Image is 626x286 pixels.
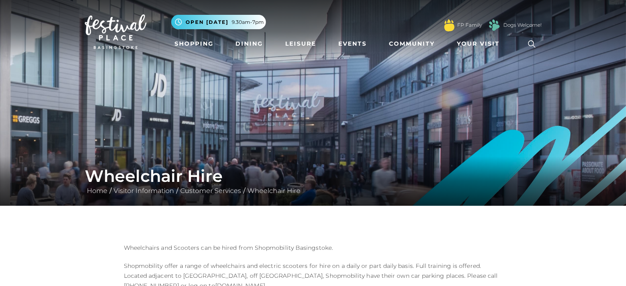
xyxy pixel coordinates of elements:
a: Home [85,187,109,195]
button: Open [DATE] 9.30am-7pm [171,15,266,29]
a: Leisure [282,36,319,51]
a: Community [386,36,438,51]
a: Customer Services [178,187,243,195]
div: / / / [79,166,548,196]
span: 9.30am-7pm [232,19,264,26]
span: Your Visit [457,40,500,48]
a: Your Visit [454,36,507,51]
a: Shopping [171,36,217,51]
a: FP Family [457,21,482,29]
a: Wheelchair Hire [245,187,303,195]
a: Events [335,36,370,51]
p: Wheelchairs and Scooters can be hired from Shopmobility Basingstoke. [124,243,503,253]
span: Open [DATE] [186,19,228,26]
a: Dogs Welcome! [503,21,542,29]
a: Dining [232,36,266,51]
h1: Wheelchair Hire [85,166,542,186]
img: Festival Place Logo [85,14,147,49]
a: Visitor Information [112,187,176,195]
